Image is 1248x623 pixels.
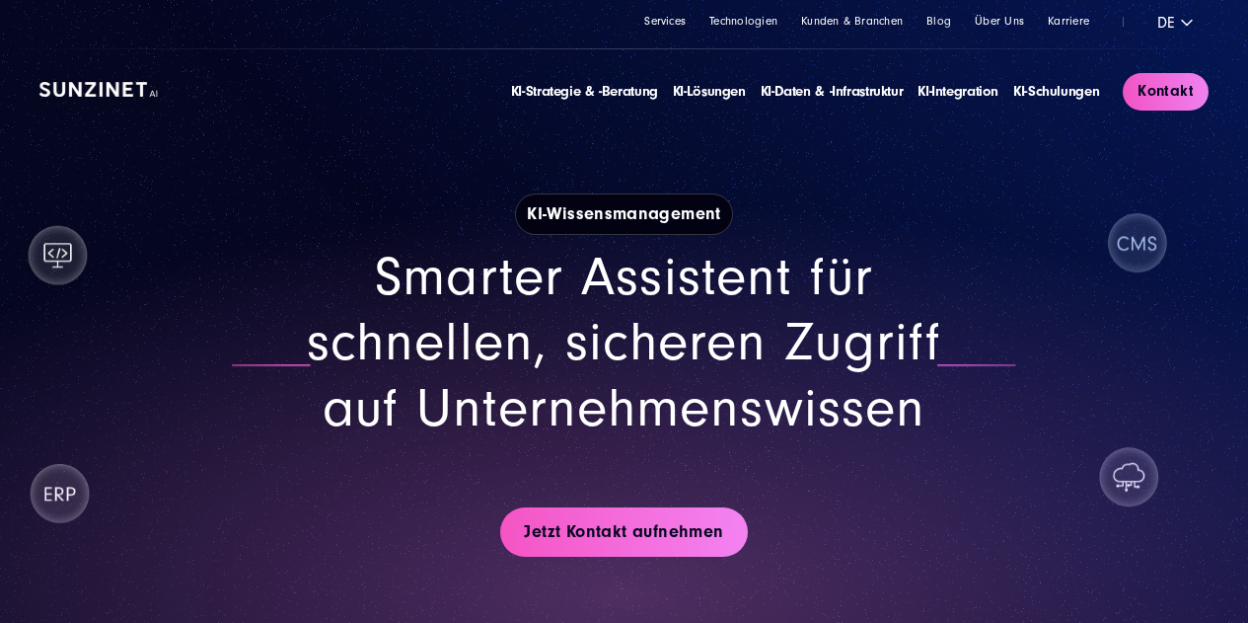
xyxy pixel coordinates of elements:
a: Blog [926,15,951,28]
a: Kunden & Branchen [801,15,903,28]
a: Kontakt [1123,73,1209,111]
a: KI-Strategie & -Beratung [511,83,658,100]
a: KI-Schulungen [1013,83,1099,100]
a: Karriere [1048,15,1089,28]
h2: Smarter Assistent für schnellen, sicheren Zugriff auf Unternehmenswissen [273,245,975,508]
a: Services [644,15,686,28]
div: Navigation Menu [644,13,1089,30]
a: KI-Lösungen [673,83,746,100]
h1: KI-Wissensmanagement [515,194,732,235]
a: KI-Integration [918,83,998,100]
a: KI-Daten & -Infrastruktur [761,83,904,100]
img: SUNZINET AI Logo [39,82,158,98]
a: Jetzt Kontakt aufnehmen [500,507,747,557]
div: Navigation Menu [511,81,1099,103]
a: Über Uns [975,15,1024,28]
a: Technologien [709,15,777,28]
